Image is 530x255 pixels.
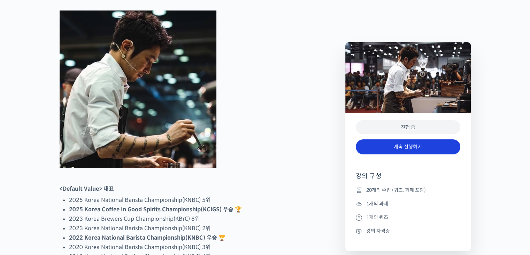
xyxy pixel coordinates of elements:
[22,207,26,213] span: 홈
[2,197,46,214] a: 홈
[69,234,225,241] strong: 2022 Korea National Barista Championship(KNBC) 우승 🏆
[356,139,460,154] a: 계속 진행하기
[356,199,460,208] li: 1개의 과제
[46,197,90,214] a: 대화
[356,213,460,221] li: 1개의 퀴즈
[356,172,460,186] h4: 강의 구성
[69,224,308,233] li: 2023 Korea National Barista Championship(KNBC) 2위
[69,242,308,252] li: 2020 Korea National Barista Championship(KNBC) 3위
[108,207,116,213] span: 설정
[69,195,308,205] li: 2025 Korea National Barista Championship(KNBC) 5위
[69,206,242,213] strong: 2025 Korea Coffee In Good Spirits Championship(KCIGS) 우승 🏆
[69,214,308,224] li: 2023 Korea Brewers Cup Championship(KBrC) 6위
[356,186,460,194] li: 20개의 수업 (퀴즈, 과제 포함)
[64,208,72,213] span: 대화
[90,197,134,214] a: 설정
[60,185,114,192] strong: <Default Value> 대표
[356,120,460,134] div: 진행 중
[356,227,460,235] li: 강의 자격증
